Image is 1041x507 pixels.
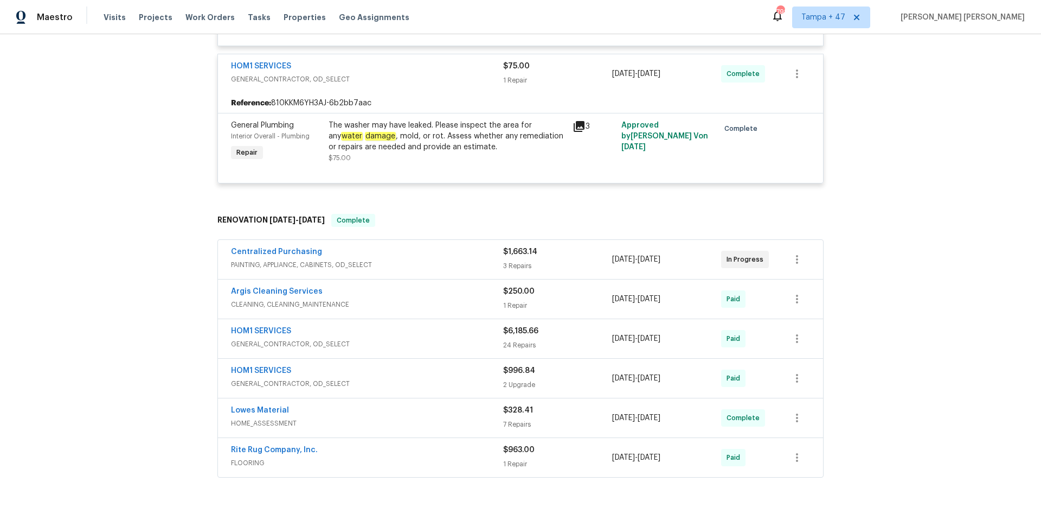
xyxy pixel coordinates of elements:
span: $6,185.66 [503,327,538,335]
span: Complete [724,123,762,134]
span: - [612,452,660,463]
span: PAINTING, APPLIANCE, CABINETS, OD_SELECT [231,259,503,270]
span: - [612,68,660,79]
span: - [269,216,325,224]
a: HOM1 SERVICES [231,62,291,70]
span: [DATE] [612,256,635,263]
div: 810KKM6YH3AJ-6b2bb7aac [218,93,823,113]
span: - [612,294,660,305]
div: 3 [573,120,615,133]
span: [DATE] [612,335,635,343]
span: [DATE] [612,70,635,78]
a: HOM1 SERVICES [231,367,291,375]
b: Reference: [231,98,271,109]
span: Properties [284,12,326,23]
span: [PERSON_NAME] [PERSON_NAME] [896,12,1025,23]
span: Tasks [248,14,271,21]
span: Tampa + 47 [801,12,845,23]
span: Approved by [PERSON_NAME] V on [621,122,708,151]
a: Argis Cleaning Services [231,288,323,295]
span: GENERAL_CONTRACTOR, OD_SELECT [231,74,503,85]
span: $250.00 [503,288,535,295]
span: [DATE] [638,414,660,422]
div: 792 [776,7,784,17]
span: [DATE] [638,70,660,78]
span: [DATE] [612,295,635,303]
div: 1 Repair [503,75,612,86]
span: FLOORING [231,458,503,468]
span: $328.41 [503,407,533,414]
h6: RENOVATION [217,214,325,227]
span: [DATE] [269,216,295,224]
div: 1 Repair [503,459,612,470]
span: Paid [727,294,744,305]
span: [DATE] [638,375,660,382]
span: Maestro [37,12,73,23]
div: RENOVATION [DATE]-[DATE]Complete [214,203,827,238]
span: Visits [104,12,126,23]
span: [DATE] [638,454,660,461]
span: In Progress [727,254,768,265]
span: - [612,413,660,423]
span: $75.00 [329,155,351,161]
span: Complete [727,68,764,79]
span: Work Orders [185,12,235,23]
a: HOM1 SERVICES [231,327,291,335]
span: Interior Overall - Plumbing [231,133,310,140]
span: [DATE] [621,143,646,151]
div: The washer may have leaked. Please inspect the area for any , mold, or rot. Assess whether any re... [329,120,566,153]
div: 7 Repairs [503,419,612,430]
span: [DATE] [638,295,660,303]
span: $75.00 [503,62,530,70]
span: GENERAL_CONTRACTOR, OD_SELECT [231,378,503,389]
a: Centralized Purchasing [231,248,322,256]
em: water [341,132,363,141]
span: [DATE] [612,414,635,422]
span: Paid [727,373,744,384]
span: [DATE] [612,454,635,461]
span: [DATE] [612,375,635,382]
span: [DATE] [299,216,325,224]
span: Complete [332,215,374,226]
div: 3 Repairs [503,261,612,271]
span: Paid [727,333,744,344]
a: Lowes Material [231,407,289,414]
span: General Plumbing [231,122,294,129]
span: - [612,333,660,344]
span: Repair [232,147,262,158]
span: $996.84 [503,367,535,375]
span: Geo Assignments [339,12,409,23]
div: 1 Repair [503,300,612,311]
span: Paid [727,452,744,463]
span: [DATE] [638,256,660,263]
span: - [612,373,660,384]
span: $1,663.14 [503,248,537,256]
div: 2 Upgrade [503,379,612,390]
span: [DATE] [638,335,660,343]
span: - [612,254,660,265]
span: Complete [727,413,764,423]
span: CLEANING, CLEANING_MAINTENANCE [231,299,503,310]
span: HOME_ASSESSMENT [231,418,503,429]
div: 24 Repairs [503,340,612,351]
span: GENERAL_CONTRACTOR, OD_SELECT [231,339,503,350]
span: Projects [139,12,172,23]
a: Rite Rug Company, Inc. [231,446,318,454]
span: $963.00 [503,446,535,454]
em: damage [365,132,396,141]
